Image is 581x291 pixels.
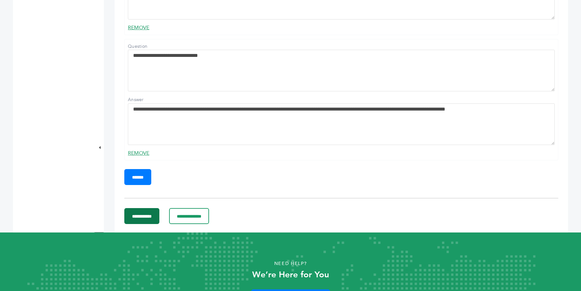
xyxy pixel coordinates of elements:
[252,269,329,281] strong: We’re Here for You
[128,150,149,157] a: REMOVE
[128,97,173,103] label: Answer
[128,43,173,50] label: Question
[29,259,552,269] p: Need Help?
[128,24,149,31] a: REMOVE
